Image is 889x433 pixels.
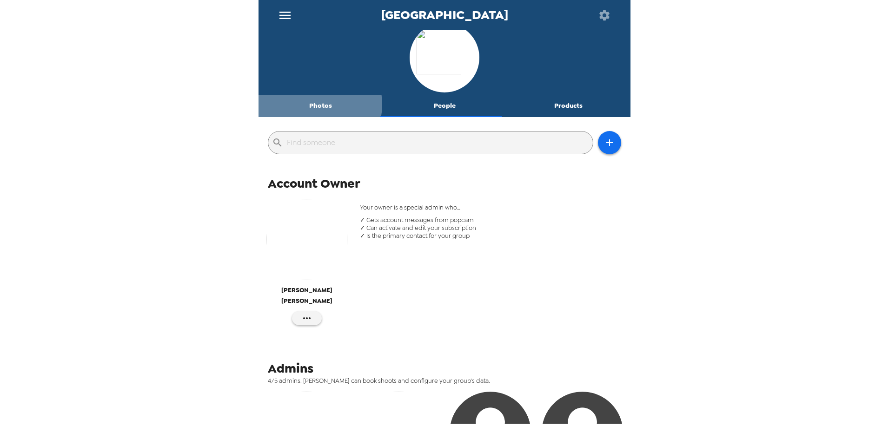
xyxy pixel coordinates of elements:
span: Account Owner [268,175,360,192]
button: People [383,95,507,117]
button: Photos [259,95,383,117]
span: 4/5 admins. [PERSON_NAME] can book shoots and configure your group’s data. [268,377,628,385]
span: ✓ Gets account messages from popcam [360,216,622,224]
span: [GEOGRAPHIC_DATA] [381,9,508,21]
span: Admins [268,360,313,377]
input: Find someone [287,135,589,150]
span: Your owner is a special admin who… [360,203,622,211]
span: ✓ Can activate and edit your subscription [360,224,622,232]
button: Products [506,95,630,117]
span: ✓ Is the primary contact for your group [360,232,622,240]
button: [PERSON_NAME] [PERSON_NAME] [263,199,351,311]
span: [PERSON_NAME] [PERSON_NAME] [263,285,351,307]
img: org logo [417,30,472,85]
